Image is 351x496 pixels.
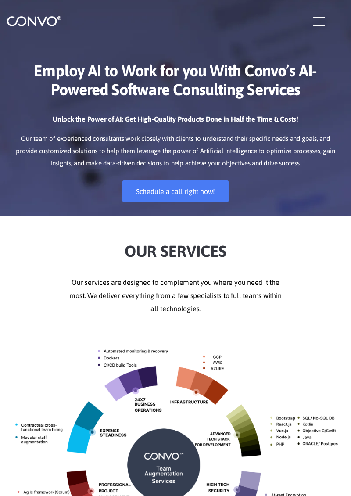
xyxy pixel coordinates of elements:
h1: Employ AI to Work for you With Convo’s AI-Powered Software Consulting Services [13,48,338,106]
p: Our team of experienced consultants work closely with clients to understand their specific needs ... [13,133,338,169]
a: Schedule a call right now! [122,180,229,202]
h3: Unlock the Power of AI: Get High-Quality Products Done in Half the Time & Costs! [13,115,338,130]
img: logo_1.png [7,15,61,27]
h2: Our Services [7,229,344,263]
p: Our services are designed to complement you where you need it the most. We deliver everything fro... [7,276,344,316]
